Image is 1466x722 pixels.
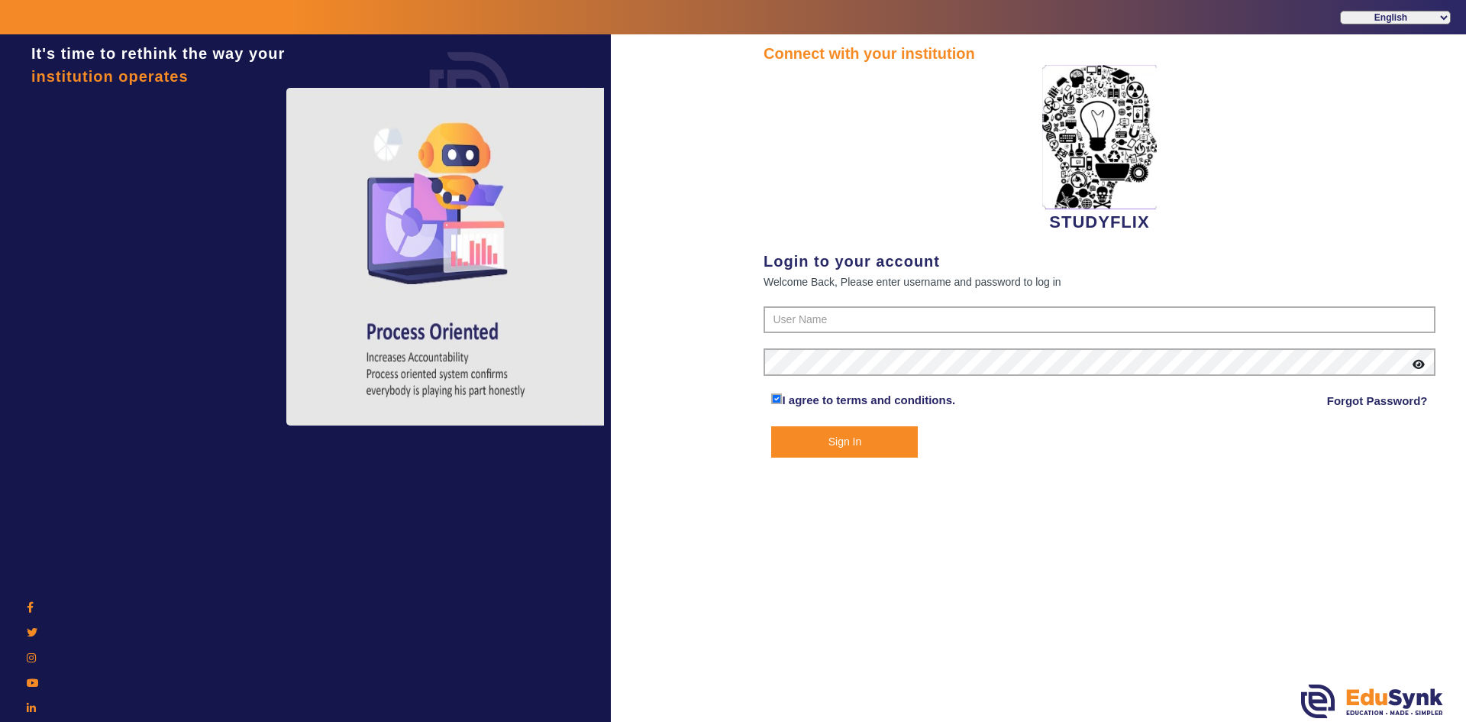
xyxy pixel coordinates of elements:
[31,45,285,62] span: It's time to rethink the way your
[1042,65,1157,209] img: 2da83ddf-6089-4dce-a9e2-416746467bdd
[764,42,1435,65] div: Connect with your institution
[1327,392,1428,410] a: Forgot Password?
[764,250,1435,273] div: Login to your account
[764,273,1435,291] div: Welcome Back, Please enter username and password to log in
[771,426,918,458] button: Sign In
[764,65,1435,235] div: STUDYFLIX
[764,306,1435,334] input: User Name
[412,34,527,149] img: login.png
[286,88,607,426] img: login4.png
[782,393,955,406] a: I agree to terms and conditions.
[31,68,189,85] span: institution operates
[1301,685,1443,718] img: edusynk.png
